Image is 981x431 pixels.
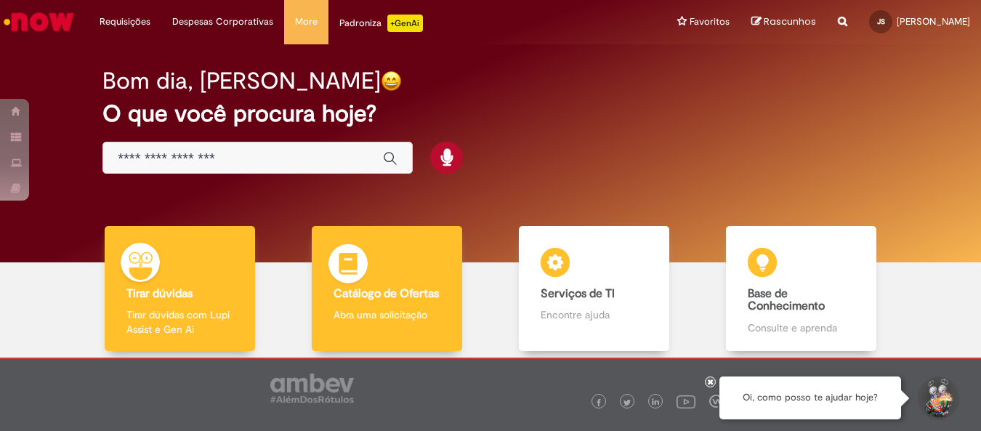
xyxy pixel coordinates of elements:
[897,15,970,28] span: [PERSON_NAME]
[295,15,318,29] span: More
[172,15,273,29] span: Despesas Corporativas
[381,71,402,92] img: happy-face.png
[102,101,878,126] h2: O que você procura hoje?
[334,286,439,301] b: Catálogo de Ofertas
[698,226,905,352] a: Base de Conhecimento Consulte e aprenda
[541,286,615,301] b: Serviços de TI
[387,15,423,32] p: +GenAi
[126,286,193,301] b: Tirar dúvidas
[877,17,885,26] span: JS
[283,226,490,352] a: Catálogo de Ofertas Abra uma solicitação
[339,15,423,32] div: Padroniza
[541,307,648,322] p: Encontre ajuda
[334,307,441,322] p: Abra uma solicitação
[126,307,234,337] p: Tirar dúvidas com Lupi Assist e Gen Ai
[690,15,730,29] span: Favoritos
[709,395,722,408] img: logo_footer_workplace.png
[719,376,901,419] div: Oi, como posso te ajudar hoje?
[1,7,76,36] img: ServiceNow
[652,398,659,407] img: logo_footer_linkedin.png
[100,15,150,29] span: Requisições
[748,321,855,335] p: Consulte e aprenda
[916,376,959,420] button: Iniciar Conversa de Suporte
[764,15,816,28] span: Rascunhos
[76,226,283,352] a: Tirar dúvidas Tirar dúvidas com Lupi Assist e Gen Ai
[751,15,816,29] a: Rascunhos
[748,286,825,314] b: Base de Conhecimento
[677,392,695,411] img: logo_footer_youtube.png
[595,399,602,406] img: logo_footer_facebook.png
[623,399,631,406] img: logo_footer_twitter.png
[102,68,381,94] h2: Bom dia, [PERSON_NAME]
[490,226,698,352] a: Serviços de TI Encontre ajuda
[270,374,354,403] img: logo_footer_ambev_rotulo_gray.png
